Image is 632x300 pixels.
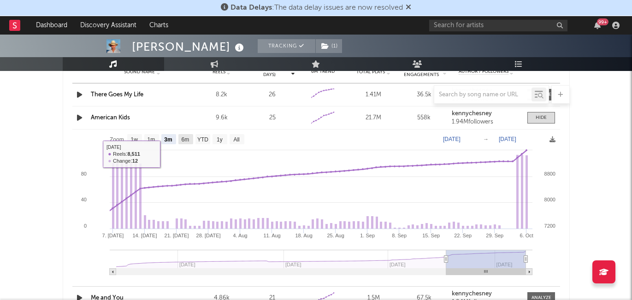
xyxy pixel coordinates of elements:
[360,233,375,238] text: 1. Sep
[30,16,74,35] a: Dashboard
[217,136,223,143] text: 1y
[230,4,403,12] span: : The data delay issues are now resolved
[422,233,440,238] text: 15. Sep
[124,69,155,75] span: Sound Name
[83,223,86,229] text: 0
[544,171,555,176] text: 8800
[594,22,601,29] button: 99+
[434,91,532,99] input: Search by song name or URL
[499,136,516,142] text: [DATE]
[74,16,143,35] a: Discovery Assistant
[258,39,315,53] button: Tracking
[452,291,492,297] strong: kennychesney
[483,136,489,142] text: →
[406,4,411,12] span: Dismiss
[249,113,295,123] div: 25
[130,136,138,143] text: 1w
[452,111,492,117] strong: kennychesney
[102,233,124,238] text: 7. [DATE]
[316,39,342,53] button: (1)
[459,69,508,75] span: Author / Followers
[401,66,442,77] span: Total Engagements
[401,113,447,123] div: 558k
[452,111,521,117] a: kennychesney
[452,291,521,297] a: kennychesney
[520,233,533,238] text: 6. Oct
[230,4,272,12] span: Data Delays
[213,69,225,75] span: Reels
[132,233,157,238] text: 14. [DATE]
[91,115,130,121] a: American Kids
[327,233,344,238] text: 25. Aug
[197,136,208,143] text: YTD
[544,223,555,229] text: 7200
[486,233,503,238] text: 29. Sep
[597,18,608,25] div: 99 +
[147,136,155,143] text: 1m
[249,66,290,77] span: Reels (last 7 days)
[356,69,385,75] span: Total Plays
[300,68,346,75] div: 6M Trend
[164,233,189,238] text: 21. [DATE]
[81,197,86,202] text: 40
[196,233,220,238] text: 28. [DATE]
[233,233,247,238] text: 4. Aug
[181,136,189,143] text: 6m
[452,119,521,125] div: 1.94M followers
[454,233,472,238] text: 22. Sep
[132,39,246,54] div: [PERSON_NAME]
[233,136,239,143] text: All
[429,20,567,31] input: Search for artists
[199,113,245,123] div: 9.6k
[263,233,280,238] text: 11. Aug
[443,136,461,142] text: [DATE]
[81,171,86,176] text: 80
[295,233,312,238] text: 18. Aug
[164,136,172,143] text: 3m
[544,197,555,202] text: 8000
[350,113,396,123] div: 21.7M
[315,39,343,53] span: ( 1 )
[110,136,124,143] text: Zoom
[392,233,407,238] text: 8. Sep
[143,16,175,35] a: Charts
